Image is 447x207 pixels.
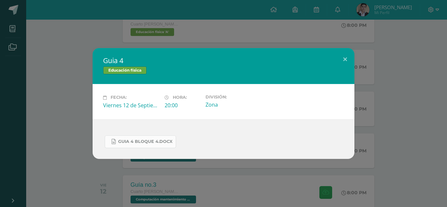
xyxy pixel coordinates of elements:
[111,95,127,100] span: Fecha:
[206,101,262,108] div: Zona
[173,95,187,100] span: Hora:
[165,102,200,109] div: 20:00
[336,48,354,70] button: Close (Esc)
[103,66,147,74] span: Educación física
[105,135,176,148] a: guia 4 bloque 4.docx
[118,139,172,144] span: guia 4 bloque 4.docx
[103,102,159,109] div: Viernes 12 de Septiembre
[206,95,262,99] label: División:
[103,56,344,65] h2: Guia 4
